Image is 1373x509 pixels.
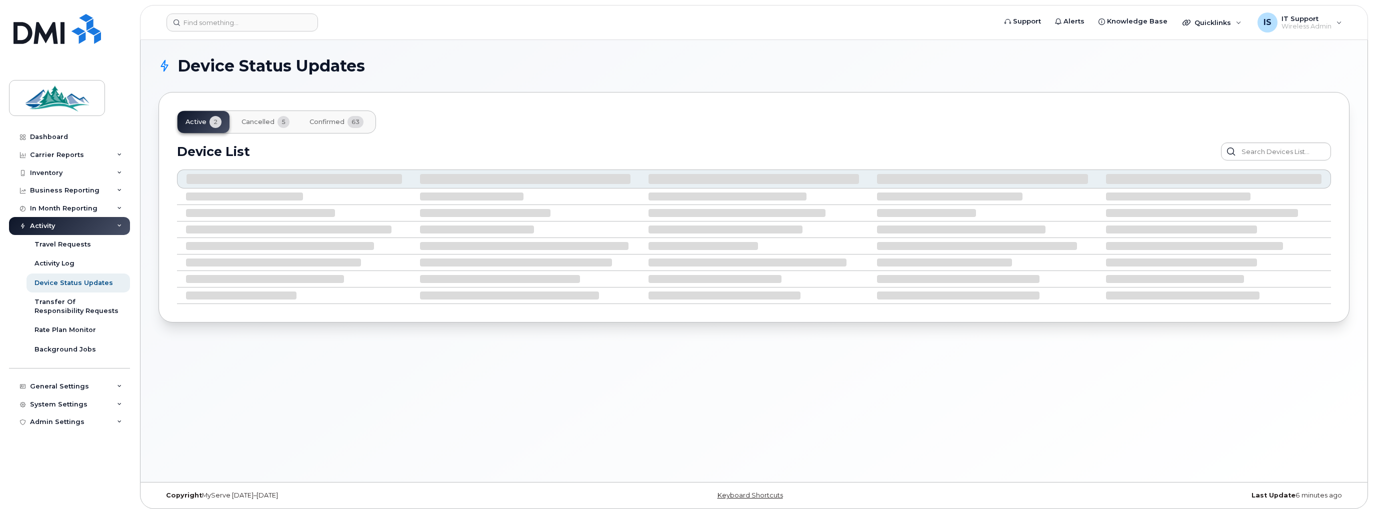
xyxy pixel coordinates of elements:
[277,116,289,128] span: 5
[952,491,1349,499] div: 6 minutes ago
[717,491,783,499] a: Keyboard Shortcuts
[309,118,344,126] span: Confirmed
[1221,142,1331,160] input: Search Devices List...
[177,144,250,159] h2: Device List
[177,58,365,73] span: Device Status Updates
[241,118,274,126] span: Cancelled
[347,116,363,128] span: 63
[158,491,555,499] div: MyServe [DATE]–[DATE]
[166,491,202,499] strong: Copyright
[1251,491,1295,499] strong: Last Update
